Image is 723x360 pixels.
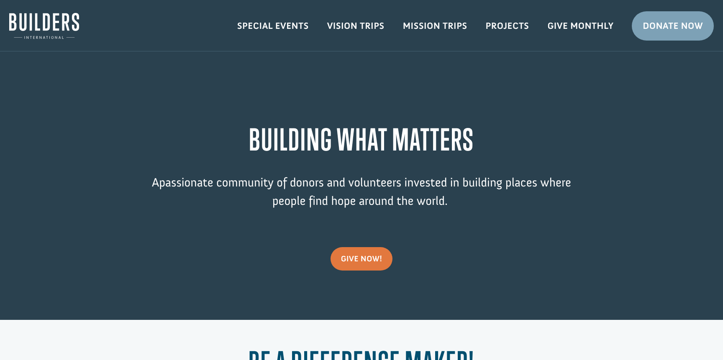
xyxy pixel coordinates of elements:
[394,14,477,38] a: Mission Trips
[136,122,587,161] h1: BUILDING WHAT MATTERS
[228,14,318,38] a: Special Events
[477,14,538,38] a: Projects
[632,11,714,41] a: Donate Now
[538,14,623,38] a: Give Monthly
[9,13,79,39] img: Builders International
[318,14,394,38] a: Vision Trips
[152,175,159,190] span: A
[136,174,587,222] p: passionate community of donors and volunteers invested in building places where people find hope ...
[331,247,393,271] a: give now!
